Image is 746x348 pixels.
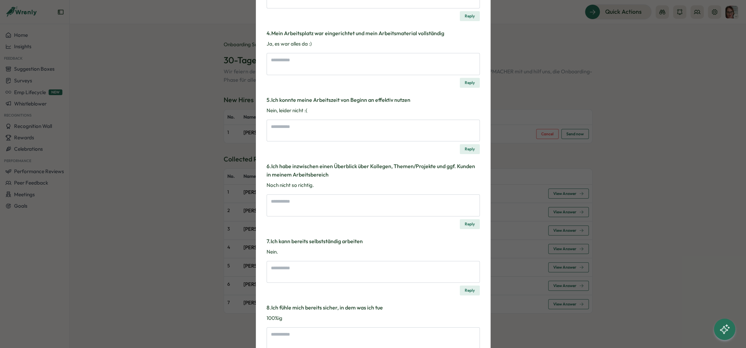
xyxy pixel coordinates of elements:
[267,182,480,189] p: Noch nicht so richtig.
[465,286,475,295] span: Reply
[267,96,480,104] h3: 5 . Ich konnte meine Arbeitszeit von Beginn an effektiv nutzen
[267,303,480,312] h3: 8 . Ich fühle mich bereits sicher, in dem was ich tue
[267,29,480,38] h3: 4 . Mein Arbeitsplatz war eingerichtet und mein Arbeitsmaterial vollständig
[267,162,480,179] h3: 6 . Ich habe inzwischen einen Überblick über Kollegen, Themen/Projekte und ggf. Kunden in meinem ...
[460,78,480,88] button: Reply
[460,11,480,21] button: Reply
[460,285,480,295] button: Reply
[267,237,480,246] h3: 7 . Ich kann bereits selbstständig arbeiten
[465,219,475,229] span: Reply
[267,248,480,256] p: Nein.
[267,40,480,48] p: Ja, es war alles da :)
[465,144,475,154] span: Reply
[465,11,475,21] span: Reply
[267,315,480,322] p: 100%ig
[267,107,480,114] p: Nein, leider nicht :(
[465,78,475,87] span: Reply
[460,219,480,229] button: Reply
[460,144,480,154] button: Reply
